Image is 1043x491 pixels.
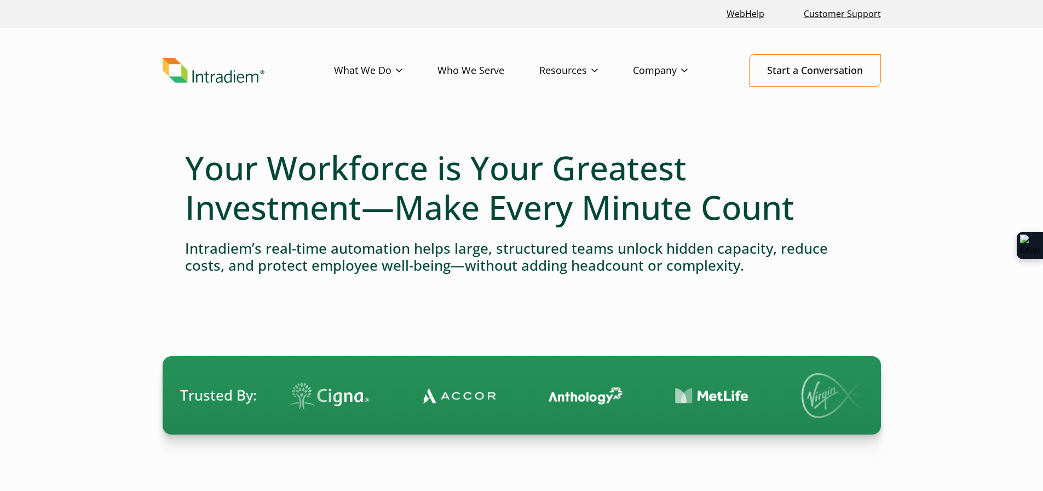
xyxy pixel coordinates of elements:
[163,58,264,83] img: Intradiem
[722,2,769,26] a: Link opens in a new window
[633,55,723,87] a: Company
[675,387,749,404] img: Contact Center Automation MetLife Logo
[163,58,334,83] a: Link to homepage of Intradiem
[749,54,881,87] a: Start a Conversation
[799,2,885,26] a: Customer Support
[334,55,437,87] a: What We Do
[185,148,858,227] h1: Your Workforce is Your Greatest Investment—Make Every Minute Count
[422,387,496,404] img: Contact Center Automation Accor Logo
[437,55,539,87] a: Who We Serve
[185,240,858,274] h4: Intradiem’s real-time automation helps large, structured teams unlock hidden capacity, reduce cos...
[802,373,878,418] img: Virgin Media logo.
[1020,235,1040,256] img: Extension Icon
[539,55,633,87] a: Resources
[180,385,257,406] span: Trusted By:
